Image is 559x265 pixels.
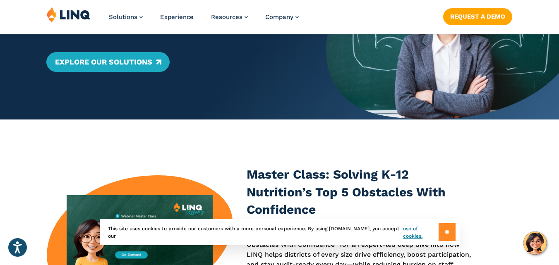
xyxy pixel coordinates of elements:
[443,7,512,25] nav: Button Navigation
[211,13,242,21] span: Resources
[265,13,299,21] a: Company
[109,13,137,21] span: Solutions
[100,219,460,245] div: This site uses cookies to provide our customers with a more personal experience. By using [DOMAIN...
[247,166,473,219] h3: Master Class: Solving K-12 Nutrition’s Top 5 Obstacles With Confidence
[523,232,547,255] button: Hello, have a question? Let’s chat.
[211,13,248,21] a: Resources
[443,8,512,25] a: Request a Demo
[109,13,143,21] a: Solutions
[160,13,194,21] a: Experience
[403,225,438,240] a: use of cookies.
[109,7,299,34] nav: Primary Navigation
[265,13,293,21] span: Company
[47,7,91,22] img: LINQ | K‑12 Software
[46,52,169,72] a: Explore Our Solutions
